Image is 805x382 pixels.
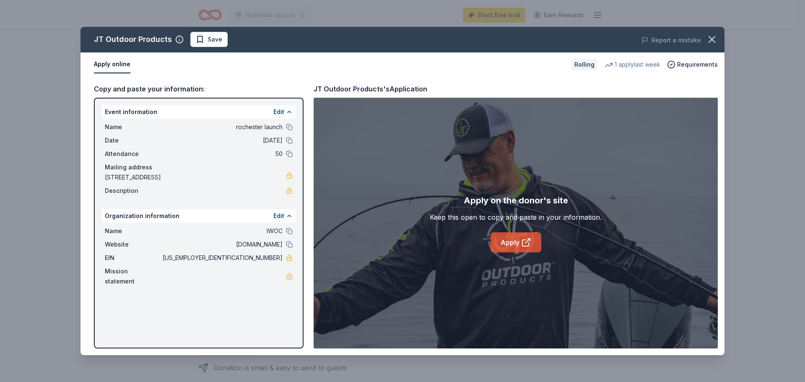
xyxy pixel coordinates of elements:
div: Rolling [571,59,598,70]
span: EIN [105,253,161,263]
div: Mailing address [105,162,293,172]
span: [DOMAIN_NAME] [161,239,283,249]
span: Description [105,186,161,196]
div: Organization information [101,209,296,223]
span: [STREET_ADDRESS] [105,172,286,182]
span: IWOC [161,226,283,236]
button: Apply online [94,56,130,73]
div: Event information [101,105,296,119]
span: [US_EMPLOYER_IDENTIFICATION_NUMBER] [161,253,283,263]
div: JT Outdoor Products [94,33,172,46]
button: Edit [273,211,284,221]
span: Requirements [677,60,718,70]
button: Edit [273,107,284,117]
span: Save [208,34,222,44]
span: Mission statement [105,266,161,286]
div: 1 apply last week [605,60,660,70]
span: Name [105,122,161,132]
button: Requirements [667,60,718,70]
span: 50 [161,149,283,159]
div: JT Outdoor Products's Application [314,83,427,94]
div: Keep this open to copy and paste in your information. [430,212,602,222]
span: Name [105,226,161,236]
span: rochester launch [161,122,283,132]
div: Apply on the donor's site [464,194,568,207]
button: Save [190,32,228,47]
span: Date [105,135,161,146]
span: [DATE] [161,135,283,146]
div: Copy and paste your information: [94,83,304,94]
button: Report a mistake [641,35,701,45]
span: Website [105,239,161,249]
a: Apply [491,232,541,252]
span: Attendance [105,149,161,159]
